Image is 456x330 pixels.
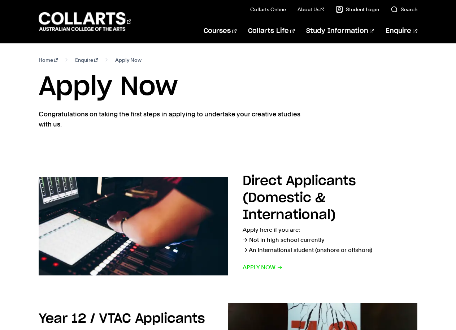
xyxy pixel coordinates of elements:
[306,19,374,43] a: Study Information
[39,173,417,280] a: Direct Applicants (Domestic & International) Apply here if you are:→ Not in high school currently...
[336,6,379,13] a: Student Login
[248,19,295,43] a: Collarts Life
[250,6,286,13] a: Collarts Online
[75,55,98,65] a: Enquire
[39,71,417,103] h1: Apply Now
[391,6,417,13] a: Search
[204,19,236,43] a: Courses
[243,175,356,222] h2: Direct Applicants (Domestic & International)
[39,55,58,65] a: Home
[39,109,302,129] p: Congratulations on taking the first steps in applying to undertake your creative studies with us.
[243,262,283,273] span: Apply now
[39,312,205,325] h2: Year 12 / VTAC Applicants
[298,6,324,13] a: About Us
[386,19,417,43] a: Enquire
[243,225,417,255] p: Apply here if you are: → Not in high school currently → An international student (onshore or offs...
[39,11,131,32] div: Go to homepage
[115,55,142,65] span: Apply Now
